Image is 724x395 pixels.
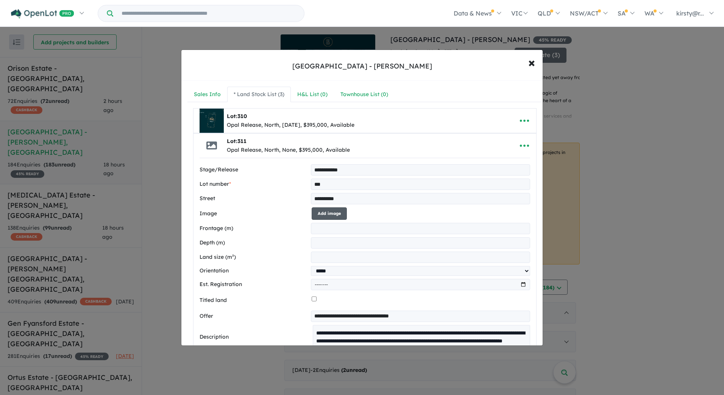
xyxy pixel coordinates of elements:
label: Offer [200,312,308,321]
div: Townhouse List ( 0 ) [340,90,388,99]
label: Image [200,209,309,218]
span: 311 [237,138,247,145]
span: × [528,54,535,70]
label: Frontage (m) [200,224,308,233]
img: Openlot PRO Logo White [11,9,74,19]
label: Description [200,333,310,342]
label: Street [200,194,308,203]
label: Est. Registration [200,280,308,289]
img: Sanctuary%20Springs%20Estate%20-%20Leopold%20-%20Lot%20310___1756009648.png [200,109,224,133]
div: Sales Info [194,90,221,99]
label: Orientation [200,266,308,275]
div: Opal Release, North, [DATE], $395,000, Available [227,121,354,130]
label: Titled land [200,296,309,305]
span: kirsty@r... [676,9,704,17]
span: 310 [237,113,247,120]
input: Try estate name, suburb, builder or developer [115,5,303,22]
b: Lot: [227,113,247,120]
button: Add image [312,207,347,220]
label: Stage/Release [200,165,308,174]
label: Land size (m²) [200,253,308,262]
label: Depth (m) [200,238,308,247]
label: Lot number [200,180,308,189]
div: Opal Release, North, None, $395,000, Available [227,146,350,155]
div: H&L List ( 0 ) [297,90,328,99]
b: Lot: [227,138,247,145]
div: * Land Stock List ( 3 ) [234,90,284,99]
div: [GEOGRAPHIC_DATA] - [PERSON_NAME] [292,61,432,71]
